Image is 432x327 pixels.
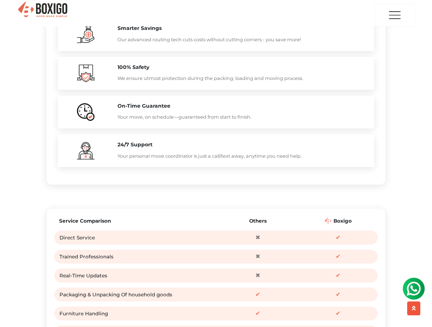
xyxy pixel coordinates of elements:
p: We ensure utmost protection during the packing, loading and moving process. [117,74,367,82]
span: ✖ [252,270,263,281]
span: ✔ [332,232,343,243]
h5: 24/7 Support [117,142,367,148]
span: ✔ [252,289,263,300]
h5: Smarter Savings [117,25,367,31]
span: ✔ [332,251,343,262]
span: ✔ [252,308,263,319]
p: Our advanced routing tech cuts costs without cutting corners - you save more! [117,36,367,43]
div: Others [220,217,296,224]
img: whatsapp-icon.svg [7,7,22,22]
img: boxigo_packers_and_movers_huge_savings [77,142,94,159]
h5: 100% Safety [117,64,367,70]
span: ✔ [332,270,343,281]
div: Direct Service [59,232,216,243]
span: ✔ [332,308,343,319]
span: ✖ [252,232,263,243]
img: boxigo_packers_and_movers_huge_savings [77,103,94,121]
img: Boxigo [17,1,68,19]
div: Real-Time Updates [59,270,216,281]
button: scroll up [407,301,420,315]
div: Boxigo [300,217,377,224]
h5: On-Time Guarantee [117,103,367,109]
span: ✔ [332,289,343,300]
div: Trained Professionals [59,251,216,262]
div: Service Comparison [59,217,216,224]
p: Your personal move coordinator is just a call/text away, anytime you need help. [117,152,367,160]
p: Your move, on schedule—guaranteed from start to finish. [117,113,367,121]
div: Furniture Handling [59,308,216,319]
img: menu [387,4,402,26]
img: boxigo_packers_and_movers_huge_savings [77,26,94,43]
div: Packaging & Unpacking Of household goods [59,289,216,300]
span: ✖ [252,251,263,262]
img: boxigo_packers_and_movers_huge_savings [77,65,95,82]
img: Boxigo Logo [325,218,331,224]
